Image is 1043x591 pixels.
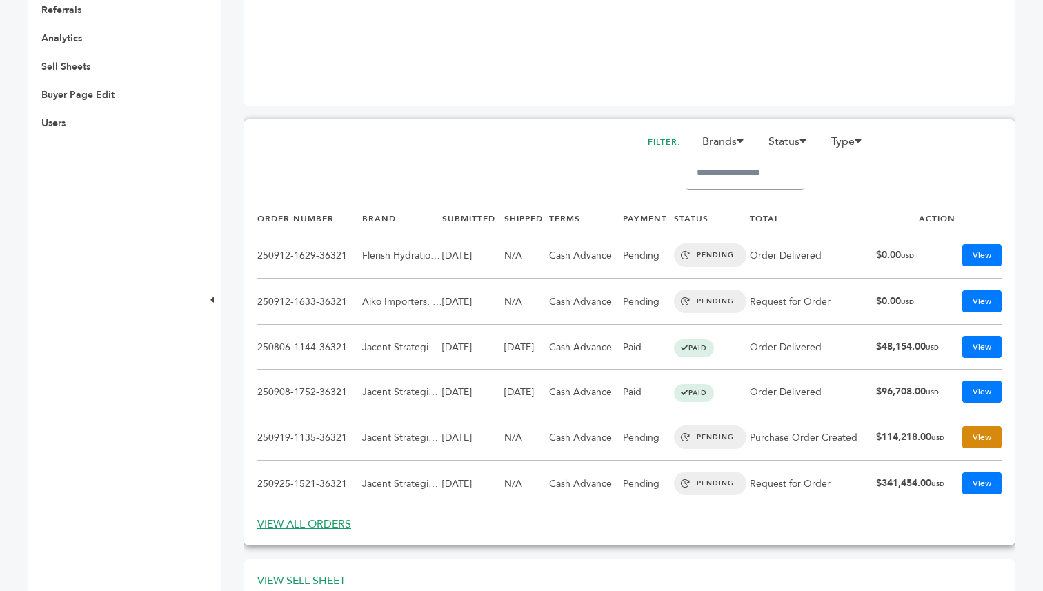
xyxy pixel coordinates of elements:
span: PENDING [674,290,746,313]
td: N/A [504,461,549,507]
td: [DATE] [504,370,549,414]
span: PAID [674,339,714,357]
td: Pending [623,279,675,325]
span: PENDING [674,425,746,449]
span: PENDING [674,243,746,267]
li: Status [762,133,822,157]
td: [DATE] [442,370,504,414]
h2: FILTER: [648,133,681,152]
span: USD [901,298,914,306]
td: [DATE] [442,279,504,325]
td: Jacent Strategic Manufacturing, LLC [362,414,442,461]
td: Request for Order [750,461,875,507]
td: Cash Advance [549,325,622,370]
a: View [962,472,1002,494]
a: View [962,381,1002,403]
td: Jacent Strategic Manufacturing, LLC [362,461,442,507]
td: Pending [623,414,675,461]
a: View [962,426,1002,448]
td: [DATE] [442,232,504,279]
span: USD [926,388,939,397]
td: N/A [504,414,549,461]
td: $341,454.00 [876,461,956,507]
td: $96,708.00 [876,370,956,414]
a: Users [41,117,66,130]
td: Aiko Importers, Inc. [362,279,442,325]
td: Cash Advance [549,370,622,414]
th: SUBMITTED [442,206,504,232]
td: [DATE] [442,414,504,461]
td: Cash Advance [549,279,622,325]
td: Cash Advance [549,232,622,279]
a: View [962,244,1002,266]
td: Paid [623,370,675,414]
a: 250919-1135-36321 [257,431,347,444]
td: Order Delivered [750,232,875,279]
td: [DATE] [504,325,549,370]
td: $0.00 [876,232,956,279]
td: Flerish Hydration, Inc. [362,232,442,279]
a: 250925-1521-36321 [257,477,347,490]
td: N/A [504,279,549,325]
li: Brands [695,133,759,157]
th: ORDER NUMBER [257,206,362,232]
a: VIEW ALL ORDERS [257,517,351,532]
td: Order Delivered [750,325,875,370]
td: $48,154.00 [876,325,956,370]
th: PAYMENT [623,206,675,232]
td: Paid [623,325,675,370]
a: 250908-1752-36321 [257,385,347,399]
span: PENDING [674,472,746,495]
th: TERMS [549,206,622,232]
a: Analytics [41,32,82,45]
td: Order Delivered [750,370,875,414]
td: Purchase Order Created [750,414,875,461]
a: View [962,290,1002,312]
td: N/A [504,232,549,279]
td: Pending [623,461,675,507]
span: USD [931,480,944,488]
li: Type [824,133,877,157]
td: $0.00 [876,279,956,325]
td: Jacent Strategic Manufacturing, LLC [362,370,442,414]
a: Buyer Page Edit [41,88,115,101]
a: 250912-1629-36321 [257,249,347,262]
th: TOTAL [750,206,875,232]
th: SHIPPED [504,206,549,232]
span: USD [901,252,914,260]
th: STATUS [674,206,750,232]
a: VIEW SELL SHEET [257,573,346,588]
th: BRAND [362,206,442,232]
a: View [962,336,1002,358]
td: Cash Advance [549,461,622,507]
input: Filter by keywords [686,157,804,190]
td: [DATE] [442,461,504,507]
td: [DATE] [442,325,504,370]
th: ACTION [876,206,956,232]
span: PAID [674,384,714,402]
td: Request for Order [750,279,875,325]
td: Jacent Strategic Manufacturing, LLC [362,325,442,370]
a: 250806-1144-36321 [257,341,347,354]
a: Referrals [41,3,81,17]
td: Pending [623,232,675,279]
a: Sell Sheets [41,60,90,73]
a: 250912-1633-36321 [257,295,347,308]
td: Cash Advance [549,414,622,461]
span: USD [931,434,944,442]
td: $114,218.00 [876,414,956,461]
span: USD [926,343,939,352]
